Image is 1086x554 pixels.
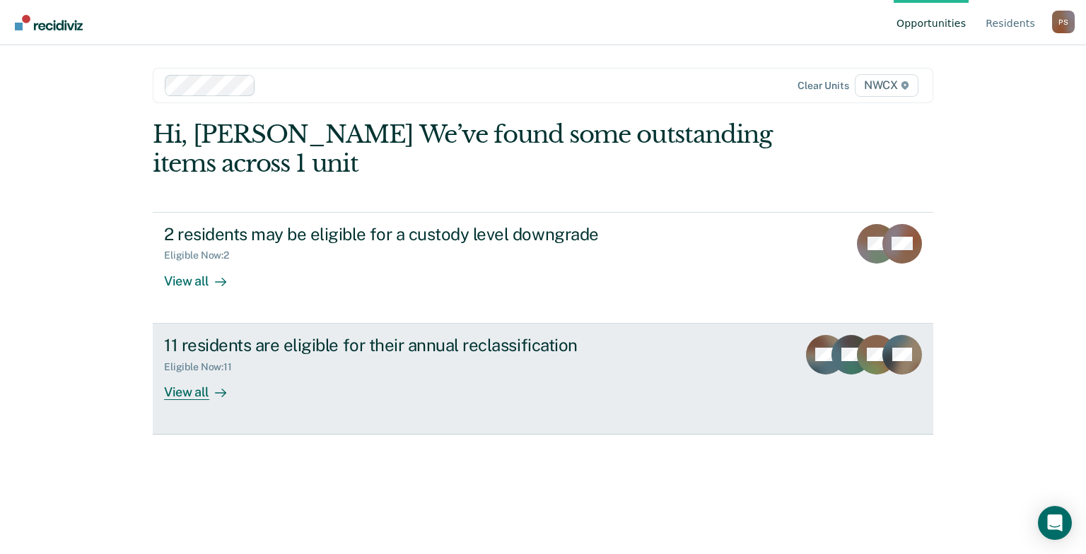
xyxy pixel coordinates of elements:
div: View all [164,372,243,400]
div: Open Intercom Messenger [1038,506,1072,540]
div: Hi, [PERSON_NAME] We’ve found some outstanding items across 1 unit [153,120,777,178]
div: View all [164,261,243,289]
span: NWCX [855,74,918,97]
div: 11 residents are eligible for their annual reclassification [164,335,660,355]
a: 2 residents may be eligible for a custody level downgradeEligible Now:2View all [153,212,933,324]
a: 11 residents are eligible for their annual reclassificationEligible Now:11View all [153,324,933,435]
div: Eligible Now : 11 [164,361,243,373]
div: 2 residents may be eligible for a custody level downgrade [164,224,660,244]
div: Eligible Now : 2 [164,249,240,261]
img: Recidiviz [15,15,83,30]
div: Clear units [798,80,849,92]
button: Profile dropdown button [1052,11,1075,33]
div: P S [1052,11,1075,33]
